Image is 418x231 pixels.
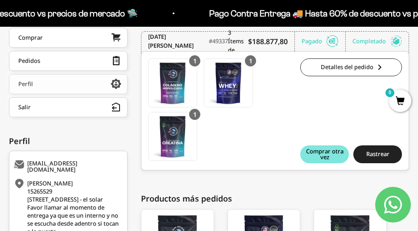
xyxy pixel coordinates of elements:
[366,151,389,157] span: Rastrear
[228,32,295,51] div: 3 Ítems de
[18,81,33,87] div: Perfil
[148,33,202,50] time: [DATE][PERSON_NAME]
[300,145,349,163] button: Comprar otra vez
[204,58,253,107] a: Proteína Whey - Chocolate - Chocolate / 2 libras (910g)
[9,51,128,71] a: Pedidos
[248,36,288,47] b: $188.877,80
[352,32,402,51] div: Completado
[148,112,197,161] a: Creatina Monohidrato
[18,58,40,64] div: Pedidos
[245,55,256,66] div: 1
[18,34,43,41] div: Comprar
[189,109,200,120] div: 1
[300,58,402,76] a: Detalles del pedido
[18,104,31,110] div: Salir
[9,135,128,147] div: Perfil
[149,59,197,107] img: Translation missing: es.Colágeno Hidrolizado
[9,97,128,117] button: Salir
[389,97,411,107] a: 0
[302,32,346,51] div: Pagado
[149,112,197,161] img: Translation missing: es.Creatina Monohidrato
[9,28,128,48] a: Comprar
[305,148,344,160] span: Comprar otra vez
[204,59,252,107] img: Translation missing: es.Proteína Whey - Chocolate - Chocolate / 2 libras (910g)
[9,74,128,94] a: Perfil
[14,160,120,173] div: [EMAIL_ADDRESS][DOMAIN_NAME]
[189,55,200,66] div: 1
[141,193,409,205] div: Productos más pedidos
[148,58,197,107] a: Colágeno Hidrolizado
[385,87,395,98] mark: 0
[353,145,402,163] button: Rastrear
[209,32,228,51] div: #49337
